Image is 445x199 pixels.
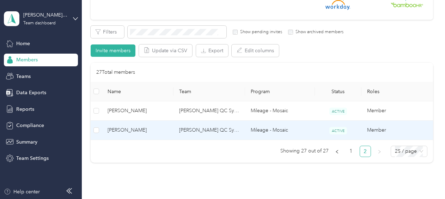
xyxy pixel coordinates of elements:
th: Status [315,82,361,101]
span: left [335,150,339,154]
button: left [331,146,343,157]
button: Invite members [91,44,135,57]
td: Mileage - Mosaic [245,121,315,140]
button: Edit columns [232,44,279,57]
td: Member [361,121,433,140]
span: right [377,150,382,154]
a: 1 [346,146,356,157]
td: Mileage - Mosaic [245,101,315,121]
div: [PERSON_NAME] QC Syn Team [23,11,67,19]
button: Filters [91,26,124,38]
span: [PERSON_NAME] [108,126,168,134]
label: Show archived members [293,29,343,35]
span: Summary [16,138,37,146]
td: Xavier Rehel [102,121,173,140]
span: Members [16,56,38,64]
img: BambooHR [391,2,423,7]
button: Export [196,44,228,57]
iframe: Everlance-gr Chat Button Frame [406,159,445,199]
td: Gregoire Merlin QC Syn Team [173,101,245,121]
button: right [374,146,385,157]
li: Previous Page [331,146,343,157]
li: Next Page [374,146,385,157]
button: Update via CSV [139,44,192,57]
th: Name [102,82,173,101]
td: Member [361,101,433,121]
span: Name [108,89,168,95]
span: Home [16,40,30,47]
th: Roles [361,82,433,101]
div: Team dashboard [23,21,56,25]
span: [PERSON_NAME] [108,107,168,115]
span: Data Exports [16,89,46,96]
p: 27 Total members [96,68,135,76]
td: Gregoire Merlin QC Syn Team [173,121,245,140]
td: Caroline Blais [102,101,173,121]
label: Show pending invites [238,29,282,35]
th: Program [245,82,315,101]
button: Help center [4,188,40,195]
span: ACTIVE [329,127,347,134]
span: Compliance [16,122,44,129]
a: 2 [360,146,371,157]
div: Page Size [391,146,427,157]
span: Showing 27 out of 27 [280,146,329,156]
span: Teams [16,73,31,80]
span: ACTIVE [329,108,347,115]
th: Team [173,82,245,101]
span: Reports [16,105,34,113]
span: Team Settings [16,155,49,162]
span: 25 / page [395,146,423,157]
